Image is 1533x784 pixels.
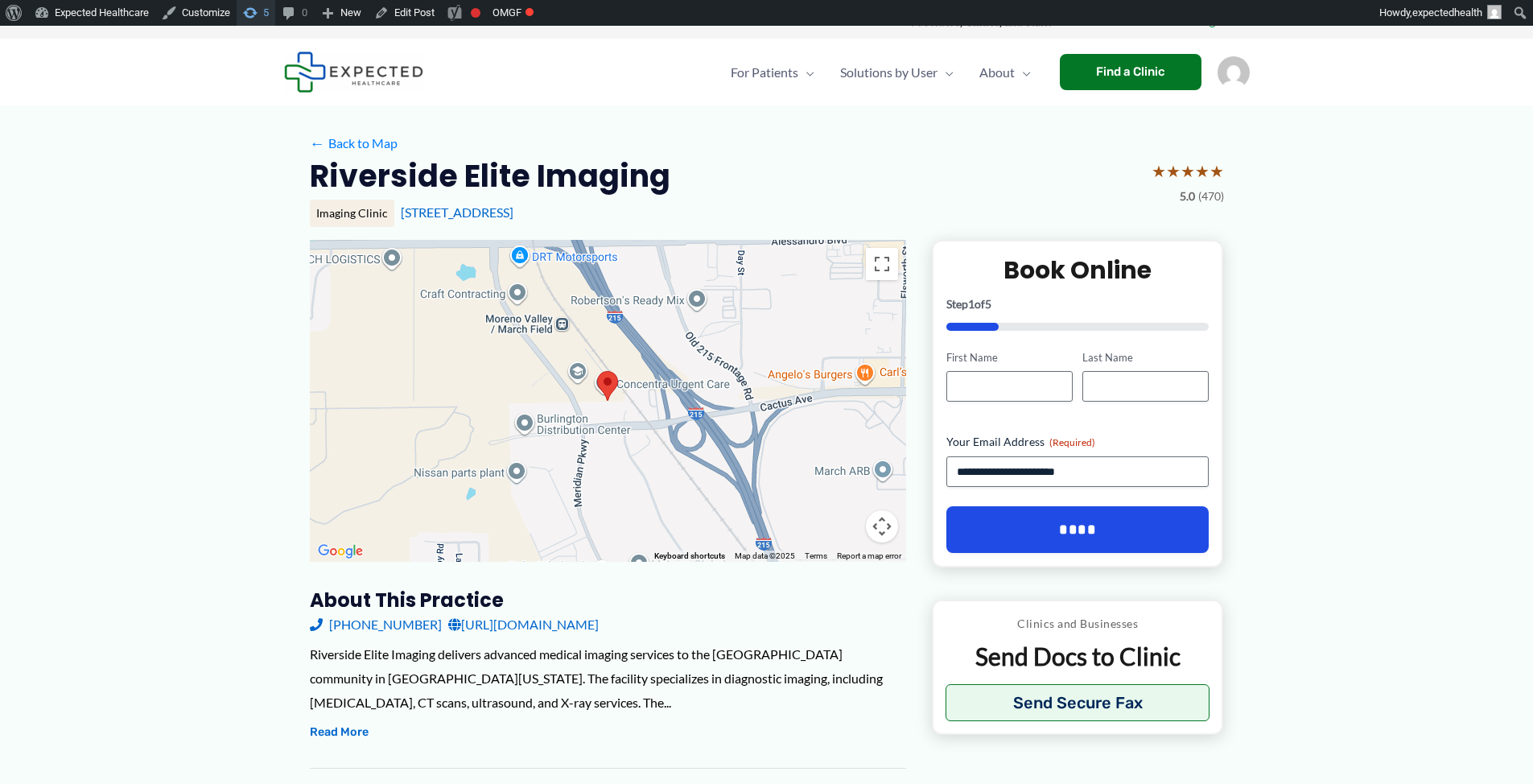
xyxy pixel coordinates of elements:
[310,156,670,196] h2: Riverside Elite Imaging
[1181,156,1195,186] span: ★
[1412,6,1482,19] span: expectedhealth
[310,200,394,227] div: Imaging Clinic
[1049,436,1095,448] span: (Required)
[654,551,725,562] button: Keyboard shortcuts
[946,684,1210,721] button: Send Secure Fax
[314,541,367,562] a: Open this area in Google Maps (opens a new window)
[1082,350,1209,365] label: Last Name
[310,588,906,613] h3: About this practice
[284,52,423,93] img: Expected Healthcare Logo - side, dark font, small
[310,723,369,742] button: Read More
[1210,156,1224,186] span: ★
[471,8,480,18] div: Focus keyphrase not set
[966,44,1044,101] a: AboutMenu Toggle
[310,135,325,151] span: ←
[827,44,966,101] a: Solutions by UserMenu Toggle
[1015,44,1031,101] span: Menu Toggle
[946,254,1210,286] h2: Book Online
[946,434,1210,450] label: Your Email Address
[837,551,901,560] a: Report a map error
[946,641,1210,672] p: Send Docs to Clinic
[798,44,814,101] span: Menu Toggle
[946,299,1210,310] p: Step of
[985,297,991,311] span: 5
[718,44,827,101] a: For PatientsMenu Toggle
[401,204,513,220] a: [STREET_ADDRESS]
[1060,54,1201,90] a: Find a Clinic
[979,44,1015,101] span: About
[840,44,938,101] span: Solutions by User
[1218,63,1250,78] a: Account icon link
[866,248,898,280] button: Toggle fullscreen view
[735,551,795,560] span: Map data ©2025
[805,551,827,560] a: Terms
[1195,156,1210,186] span: ★
[310,642,906,714] div: Riverside Elite Imaging delivers advanced medical imaging services to the [GEOGRAPHIC_DATA] commu...
[310,131,398,155] a: ←Back to Map
[731,44,798,101] span: For Patients
[448,613,599,637] a: [URL][DOMAIN_NAME]
[1152,156,1166,186] span: ★
[1166,156,1181,186] span: ★
[1198,186,1224,207] span: (470)
[968,297,975,311] span: 1
[1180,186,1195,207] span: 5.0
[314,541,367,562] img: Google
[310,613,442,637] a: [PHONE_NUMBER]
[718,44,1044,101] nav: Primary Site Navigation
[946,350,1073,365] label: First Name
[938,44,954,101] span: Menu Toggle
[866,510,898,543] button: Map camera controls
[946,613,1210,634] p: Clinics and Businesses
